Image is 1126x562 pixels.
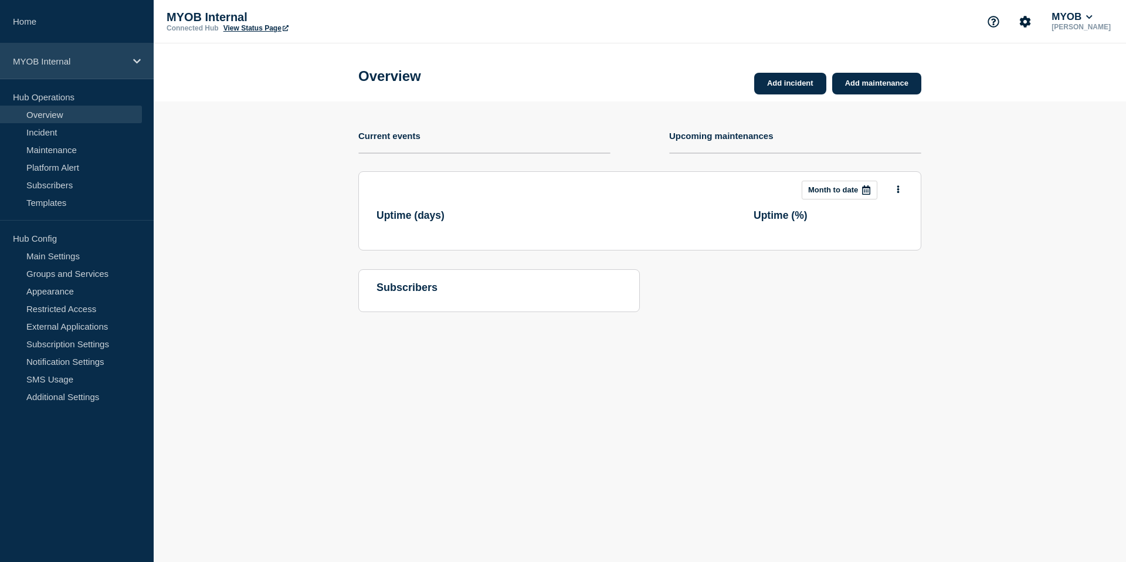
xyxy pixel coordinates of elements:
h4: Current events [358,131,420,141]
p: Connected Hub [167,24,219,32]
h3: Uptime ( % ) [754,209,903,222]
h4: Upcoming maintenances [669,131,774,141]
h4: subscribers [377,282,622,294]
button: Account settings [1013,9,1037,34]
button: Month to date [802,181,877,199]
a: Add maintenance [832,73,921,94]
p: MYOB Internal [13,56,126,66]
p: [PERSON_NAME] [1049,23,1113,31]
h1: Overview [358,68,421,84]
a: Add incident [754,73,826,94]
h3: Uptime ( days ) [377,209,526,222]
p: MYOB Internal [167,11,401,24]
a: View Status Page [223,24,289,32]
button: Support [981,9,1006,34]
button: MYOB [1049,11,1095,23]
p: Month to date [808,185,858,194]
